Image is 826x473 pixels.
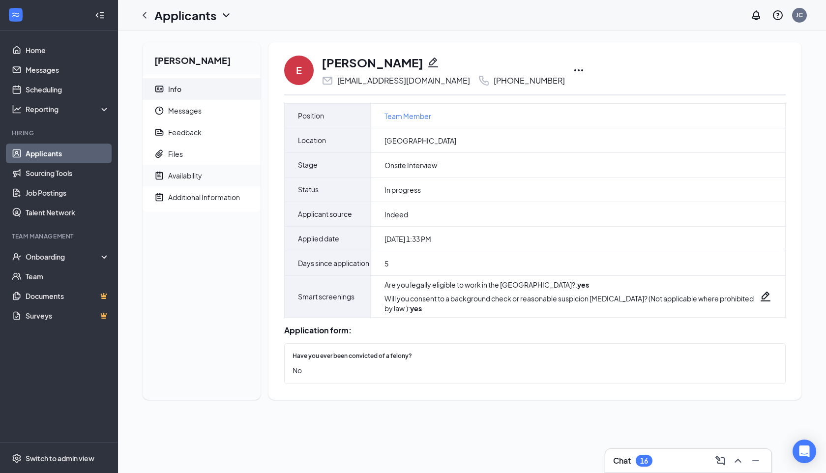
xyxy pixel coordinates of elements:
svg: WorkstreamLogo [11,10,21,20]
svg: ContactCard [154,84,164,94]
svg: Minimize [750,455,762,467]
svg: ChevronLeft [139,9,150,21]
button: ChevronUp [730,453,746,469]
span: Status [298,177,319,202]
div: Team Management [12,232,108,240]
a: ContactCardInfo [143,78,261,100]
div: Onboarding [26,252,101,262]
span: Position [298,104,324,128]
a: Messages [26,60,110,80]
a: PaperclipFiles [143,143,261,165]
div: Hiring [12,129,108,137]
div: JC [796,11,803,19]
a: DocumentsCrown [26,286,110,306]
a: NoteActiveAvailability [143,165,261,186]
span: Location [298,128,326,152]
svg: NoteActive [154,171,164,180]
svg: Pencil [760,291,771,302]
svg: Pencil [427,57,439,68]
div: Open Intercom Messenger [793,440,816,463]
button: ComposeMessage [712,453,728,469]
a: Job Postings [26,183,110,203]
span: [DATE] 1:33 PM [384,234,431,244]
span: Applied date [298,227,339,251]
svg: NoteActive [154,192,164,202]
a: NoteActiveAdditional Information [143,186,261,208]
span: Onsite Interview [384,160,437,170]
div: [PHONE_NUMBER] [494,76,565,86]
button: Minimize [748,453,764,469]
div: Info [168,84,181,94]
a: ClockMessages [143,100,261,121]
div: Additional Information [168,192,240,202]
h3: Chat [613,455,631,466]
svg: UserCheck [12,252,22,262]
div: Application form: [284,325,786,335]
a: Team [26,266,110,286]
a: Home [26,40,110,60]
svg: Email [322,75,333,87]
svg: Phone [478,75,490,87]
svg: Notifications [750,9,762,21]
svg: ChevronDown [220,9,232,21]
svg: Collapse [95,10,105,20]
a: Scheduling [26,80,110,99]
a: ReportFeedback [143,121,261,143]
a: Talent Network [26,203,110,222]
div: Files [168,149,183,159]
svg: ChevronUp [732,455,744,467]
span: [GEOGRAPHIC_DATA] [384,136,456,146]
div: Availability [168,171,202,180]
div: [EMAIL_ADDRESS][DOMAIN_NAME] [337,76,470,86]
span: Indeed [384,209,408,219]
a: Team Member [384,111,431,121]
div: Are you legally eligible to work in the [GEOGRAPHIC_DATA]? : [384,280,760,290]
svg: Paperclip [154,149,164,159]
span: 5 [384,259,388,268]
a: Applicants [26,144,110,163]
span: Have you ever been convicted of a felony? [293,352,412,361]
span: Days since application [298,251,369,275]
div: Switch to admin view [26,453,94,463]
svg: Ellipses [573,64,585,76]
span: Messages [168,100,253,121]
h2: [PERSON_NAME] [143,42,261,74]
a: Sourcing Tools [26,163,110,183]
svg: Report [154,127,164,137]
div: 16 [640,457,648,465]
div: Will you consent to a background check or reasonable suspicion [MEDICAL_DATA]? (Not applicable wh... [384,294,760,313]
svg: QuestionInfo [772,9,784,21]
span: In progress [384,185,421,195]
span: Smart screenings [298,285,354,309]
strong: yes [577,280,589,289]
svg: Analysis [12,104,22,114]
svg: Settings [12,453,22,463]
strong: yes [410,304,422,313]
svg: ComposeMessage [714,455,726,467]
div: Feedback [168,127,202,137]
h1: [PERSON_NAME] [322,54,423,71]
div: Reporting [26,104,110,114]
div: E [296,63,302,77]
span: No [293,365,767,376]
span: Applicant source [298,202,352,226]
span: Stage [298,153,318,177]
svg: Clock [154,106,164,116]
h1: Applicants [154,7,216,24]
a: SurveysCrown [26,306,110,325]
